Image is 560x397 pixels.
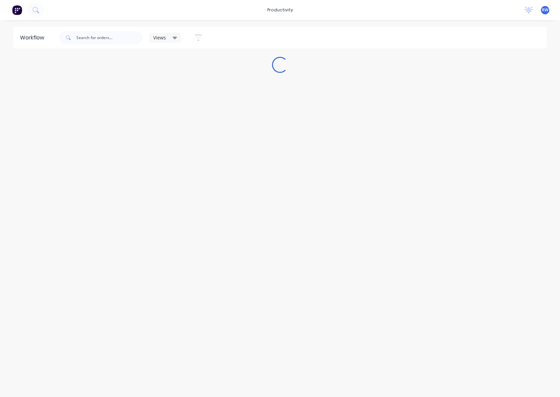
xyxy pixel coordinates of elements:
span: RW [542,7,548,13]
span: Views [153,34,166,41]
img: Factory [12,5,22,15]
input: Search for orders... [76,31,143,44]
div: productivity [264,5,296,15]
div: Workflow [20,34,48,42]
